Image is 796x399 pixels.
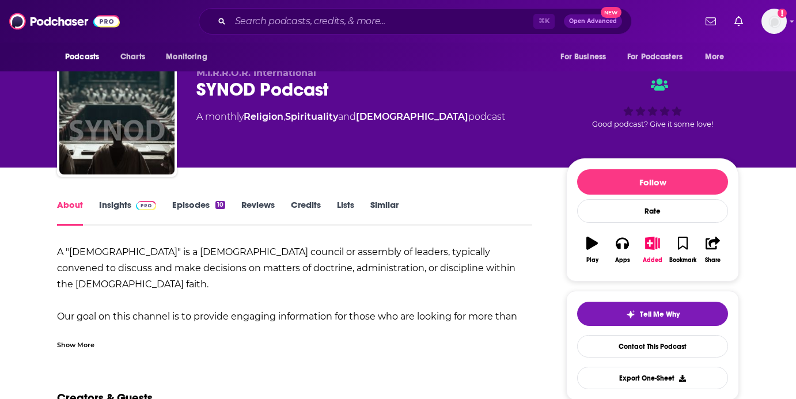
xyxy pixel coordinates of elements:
strong: A "[DEMOGRAPHIC_DATA]" is a [DEMOGRAPHIC_DATA] council or assembly of leaders, typically convened... [57,246,515,290]
div: Search podcasts, credits, & more... [199,8,632,35]
a: Reviews [241,199,275,226]
button: open menu [552,46,620,68]
a: Show notifications dropdown [701,12,721,31]
button: Apps [607,229,637,271]
a: Charts [113,46,152,68]
button: Share [698,229,728,271]
div: Added [643,257,662,264]
span: Good podcast? Give it some love! [592,120,713,128]
button: Bookmark [668,229,698,271]
div: A monthly podcast [196,110,505,124]
a: [DEMOGRAPHIC_DATA] [356,111,468,122]
a: About [57,199,83,226]
img: User Profile [761,9,787,34]
a: Religion [244,111,283,122]
span: For Business [560,49,606,65]
button: Show profile menu [761,9,787,34]
a: Show notifications dropdown [730,12,748,31]
span: Monitoring [166,49,207,65]
a: Contact This Podcast [577,335,728,358]
span: ⌘ K [533,14,555,29]
span: Logged in as antonettefrontgate [761,9,787,34]
button: open menu [697,46,739,68]
span: For Podcasters [627,49,683,65]
a: Credits [291,199,321,226]
button: Added [638,229,668,271]
img: Podchaser - Follow, Share and Rate Podcasts [9,10,120,32]
span: M.I.R.R.O.R. International [196,67,316,78]
a: Episodes10 [172,199,225,226]
button: Export One-Sheet [577,367,728,389]
a: Similar [370,199,399,226]
svg: Add a profile image [778,9,787,18]
a: InsightsPodchaser Pro [99,199,156,226]
span: Open Advanced [569,18,617,24]
span: , [283,111,285,122]
div: Bookmark [669,257,696,264]
button: tell me why sparkleTell Me Why [577,302,728,326]
span: Podcasts [65,49,99,65]
a: Lists [337,199,354,226]
span: New [601,7,621,18]
button: open menu [57,46,114,68]
button: Play [577,229,607,271]
span: and [338,111,356,122]
a: Spirituality [285,111,338,122]
button: Open AdvancedNew [564,14,622,28]
div: Apps [615,257,630,264]
span: Tell Me Why [640,310,680,319]
span: Charts [120,49,145,65]
button: Follow [577,169,728,195]
input: Search podcasts, credits, & more... [230,12,533,31]
img: tell me why sparkle [626,310,635,319]
span: More [705,49,725,65]
div: 10 [215,201,225,209]
div: Share [705,257,721,264]
img: Podchaser Pro [136,201,156,210]
div: Good podcast? Give it some love! [566,67,739,139]
img: SYNOD Podcast [59,59,175,174]
button: open menu [158,46,222,68]
div: Play [586,257,598,264]
button: open menu [620,46,699,68]
div: Rate [577,199,728,223]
